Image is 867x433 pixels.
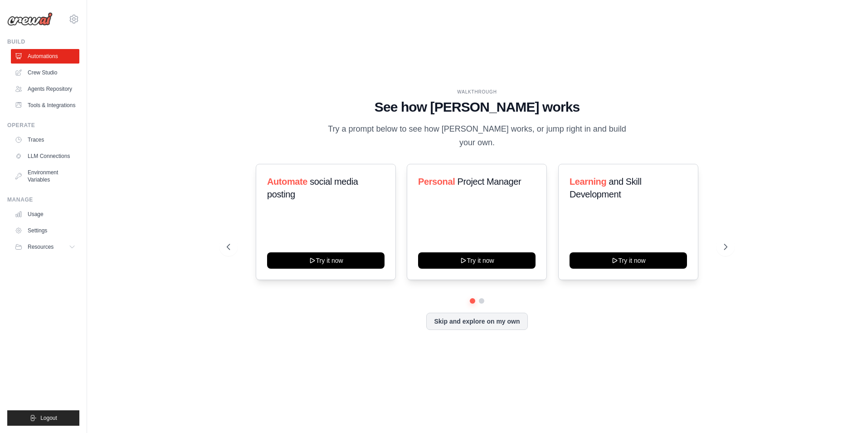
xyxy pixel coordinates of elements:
span: Learning [570,177,606,187]
span: Automate [267,177,307,187]
span: Logout [40,414,57,422]
a: Settings [11,223,79,238]
div: Manage [7,196,79,203]
button: Try it now [267,252,385,269]
a: Tools & Integrations [11,98,79,113]
a: LLM Connections [11,149,79,163]
div: Operate [7,122,79,129]
span: and Skill Development [570,177,641,199]
button: Try it now [418,252,536,269]
a: Traces [11,133,79,147]
button: Resources [11,240,79,254]
button: Logout [7,410,79,426]
div: Build [7,38,79,45]
a: Environment Variables [11,165,79,187]
button: Try it now [570,252,687,269]
img: Logo [7,12,53,26]
a: Crew Studio [11,65,79,80]
p: Try a prompt below to see how [PERSON_NAME] works, or jump right in and build your own. [325,123,629,149]
button: Skip and explore on my own [426,313,527,330]
span: social media posting [267,177,358,199]
span: Personal [418,177,455,187]
span: Resources [28,243,54,251]
div: WALKTHROUGH [227,89,727,95]
span: Project Manager [458,177,521,187]
h1: See how [PERSON_NAME] works [227,99,727,115]
a: Usage [11,207,79,221]
a: Agents Repository [11,82,79,96]
a: Automations [11,49,79,64]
